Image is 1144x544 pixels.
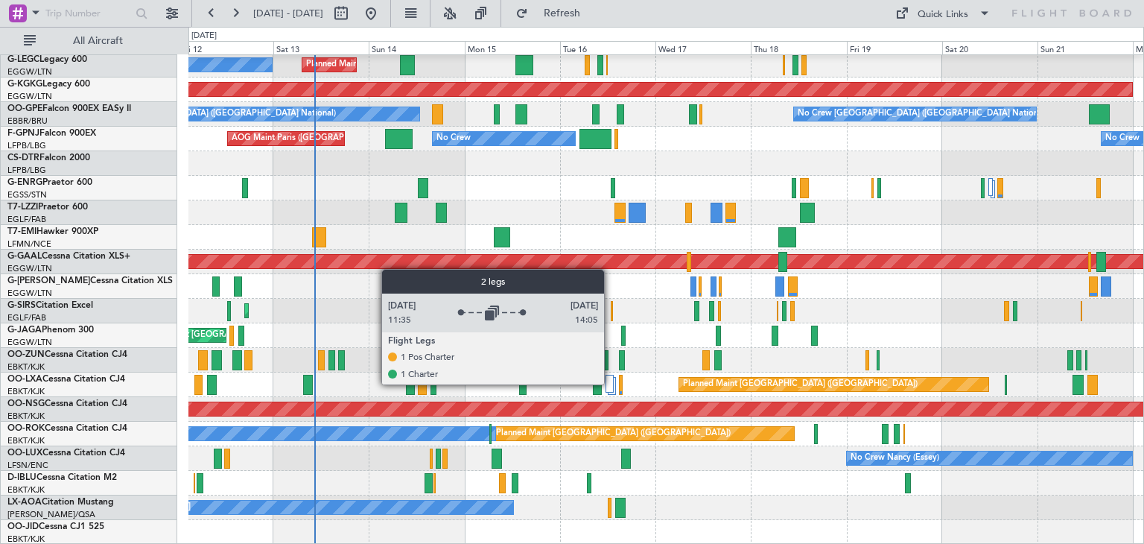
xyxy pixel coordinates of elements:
div: Mon 15 [465,41,560,54]
a: LFMN/NCE [7,238,51,250]
a: G-ENRGPraetor 600 [7,178,92,187]
a: OO-ROKCessna Citation CJ4 [7,424,127,433]
div: No Crew [436,127,471,150]
a: CS-DTRFalcon 2000 [7,154,90,162]
span: D-IBLU [7,473,36,482]
span: F-GPNJ [7,129,39,138]
a: OO-GPEFalcon 900EX EASy II [7,104,131,113]
a: LFPB/LBG [7,140,46,151]
div: Thu 18 [751,41,846,54]
div: [DATE] [191,30,217,42]
a: T7-LZZIPraetor 600 [7,203,88,212]
div: No Crew [GEOGRAPHIC_DATA] ([GEOGRAPHIC_DATA] National) [798,103,1047,125]
a: D-IBLUCessna Citation M2 [7,473,117,482]
button: All Aircraft [16,29,162,53]
span: G-LEGC [7,55,39,64]
button: Quick Links [888,1,998,25]
div: Planned Maint [GEOGRAPHIC_DATA] ([GEOGRAPHIC_DATA]) [306,54,541,76]
a: EGLF/FAB [7,214,46,225]
a: EGGW/LTN [7,337,52,348]
div: Wed 17 [655,41,751,54]
a: LX-AOACitation Mustang [7,498,114,507]
a: G-JAGAPhenom 300 [7,326,94,335]
div: Sun 14 [369,41,464,54]
span: All Aircraft [39,36,157,46]
a: LFSN/ENC [7,460,48,471]
span: OO-LUX [7,449,42,458]
div: Quick Links [918,7,968,22]
a: EGGW/LTN [7,288,52,299]
span: OO-ZUN [7,350,45,359]
div: Sat 20 [942,41,1037,54]
span: OO-NSG [7,399,45,408]
span: Refresh [531,8,594,19]
a: G-LEGCLegacy 600 [7,55,87,64]
div: Planned Maint [GEOGRAPHIC_DATA] ([GEOGRAPHIC_DATA]) [683,373,918,396]
a: F-GPNJFalcon 900EX [7,129,96,138]
a: EGGW/LTN [7,91,52,102]
div: No Crew [GEOGRAPHIC_DATA] ([GEOGRAPHIC_DATA] National) [86,103,336,125]
span: G-SIRS [7,301,36,310]
a: EBKT/KJK [7,361,45,373]
a: OO-JIDCessna CJ1 525 [7,522,104,531]
div: Planned Maint [GEOGRAPHIC_DATA] ([GEOGRAPHIC_DATA]) [496,423,731,445]
a: EBKT/KJK [7,411,45,422]
div: AOG Maint Paris ([GEOGRAPHIC_DATA]) [232,127,388,150]
span: OO-ROK [7,424,45,433]
span: T7-EMI [7,227,36,236]
a: EGLF/FAB [7,312,46,323]
div: Sun 21 [1037,41,1133,54]
span: G-KGKG [7,80,42,89]
a: G-SIRSCitation Excel [7,301,93,310]
a: EBKT/KJK [7,386,45,397]
a: EBKT/KJK [7,435,45,446]
span: G-GAAL [7,252,42,261]
span: G-ENRG [7,178,42,187]
a: EBBR/BRU [7,116,48,127]
span: OO-JID [7,522,39,531]
a: EBKT/KJK [7,484,45,496]
a: EGSS/STN [7,189,47,200]
span: OO-GPE [7,104,42,113]
a: EGGW/LTN [7,263,52,274]
a: [PERSON_NAME]/QSA [7,509,95,520]
button: Refresh [509,1,598,25]
span: LX-AOA [7,498,42,507]
span: G-JAGA [7,326,42,335]
a: OO-LUXCessna Citation CJ4 [7,449,125,458]
a: OO-LXACessna Citation CJ4 [7,375,125,384]
a: OO-ZUNCessna Citation CJ4 [7,350,127,359]
a: G-GAALCessna Citation XLS+ [7,252,130,261]
span: [DATE] - [DATE] [253,7,323,20]
span: OO-LXA [7,375,42,384]
a: LFPB/LBG [7,165,46,176]
a: T7-EMIHawker 900XP [7,227,98,236]
div: Tue 16 [560,41,655,54]
div: Fri 12 [178,41,273,54]
a: G-KGKGLegacy 600 [7,80,90,89]
div: Fri 19 [847,41,942,54]
span: G-[PERSON_NAME] [7,276,90,285]
a: EGGW/LTN [7,66,52,78]
a: OO-NSGCessna Citation CJ4 [7,399,127,408]
span: T7-LZZI [7,203,38,212]
div: No Crew [1105,127,1140,150]
span: CS-DTR [7,154,39,162]
input: Trip Number [45,2,131,25]
a: G-[PERSON_NAME]Cessna Citation XLS [7,276,173,285]
div: Sat 13 [273,41,369,54]
div: No Crew Nancy (Essey) [851,447,939,469]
